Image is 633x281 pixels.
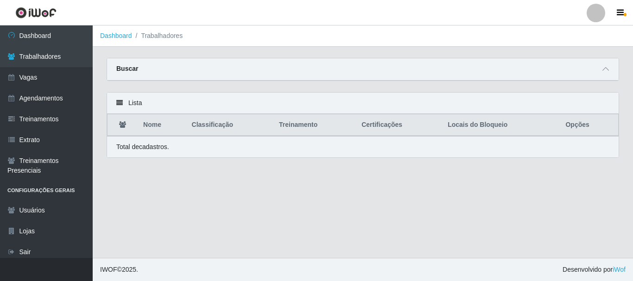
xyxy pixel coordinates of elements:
img: CoreUI Logo [15,7,57,19]
th: Certificações [356,114,442,136]
nav: breadcrumb [93,25,633,47]
th: Locais do Bloqueio [442,114,560,136]
li: Trabalhadores [132,31,183,41]
a: Dashboard [100,32,132,39]
span: Desenvolvido por [563,265,626,275]
th: Nome [138,114,186,136]
th: Opções [560,114,618,136]
p: Total de cadastros. [116,142,169,152]
div: Lista [107,93,619,114]
strong: Buscar [116,65,138,72]
th: Classificação [186,114,274,136]
th: Treinamento [273,114,356,136]
span: © 2025 . [100,265,138,275]
span: IWOF [100,266,117,273]
a: iWof [613,266,626,273]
